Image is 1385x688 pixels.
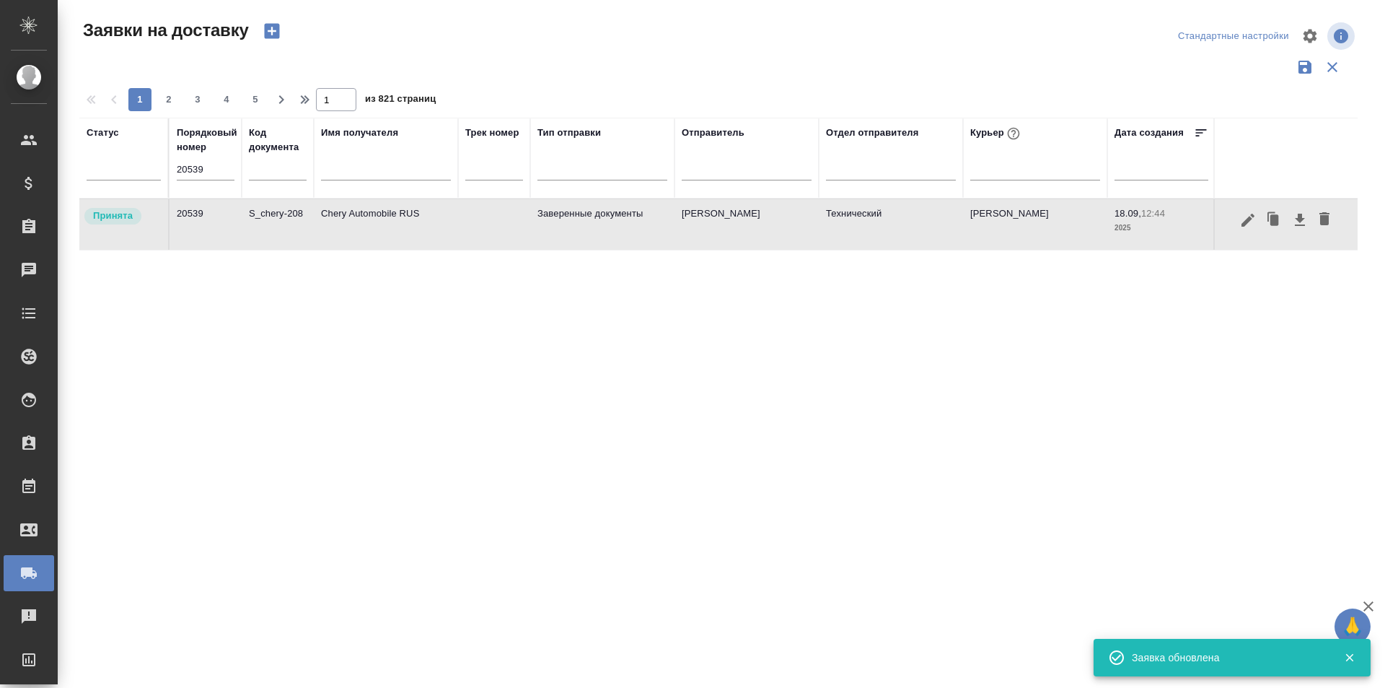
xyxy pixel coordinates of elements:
div: Порядковый номер [177,126,237,154]
div: split button [1174,25,1293,48]
button: 2 [157,88,180,111]
div: Отправитель [682,126,744,140]
button: Сохранить фильтры [1291,53,1319,81]
p: 2025 [1114,221,1208,235]
span: 4 [215,92,238,107]
span: из 821 страниц [365,90,436,111]
span: 2 [157,92,180,107]
td: Технический [819,199,963,250]
button: 5 [244,88,267,111]
td: [PERSON_NAME] [674,199,819,250]
span: Посмотреть информацию [1327,22,1358,50]
td: S_chery-208 [242,199,314,250]
div: Курьер [970,124,1023,143]
span: 🙏 [1340,611,1365,642]
button: 🙏 [1335,609,1371,645]
div: Код документа [249,126,307,154]
div: Дата создания [1114,126,1184,140]
div: Курьер назначен [83,206,161,226]
button: Редактировать [1236,206,1260,234]
td: Заверенные документы [530,199,674,250]
span: 5 [244,92,267,107]
span: 3 [186,92,209,107]
button: Создать [255,19,289,43]
button: Сбросить фильтры [1319,53,1346,81]
div: Заявка обновлена [1132,650,1322,665]
span: Настроить таблицу [1293,19,1327,53]
button: Закрыть [1335,651,1364,664]
td: Chery Automobile RUS [314,199,458,250]
button: Скачать [1288,206,1312,234]
p: 12:44 [1141,208,1165,219]
button: 4 [215,88,238,111]
span: Заявки на доставку [79,19,249,42]
p: 18.09, [1114,208,1141,219]
div: Статус [87,126,119,140]
button: Клонировать [1260,206,1288,234]
p: Принята [93,209,133,223]
button: Удалить [1312,206,1337,234]
div: Тип отправки [537,126,601,140]
td: [PERSON_NAME] [963,199,1107,250]
div: Имя получателя [321,126,398,140]
div: Трек номер [465,126,519,140]
button: 3 [186,88,209,111]
button: При выборе курьера статус заявки автоматически поменяется на «Принята» [1004,124,1023,143]
div: Отдел отправителя [826,126,918,140]
td: 20539 [170,199,242,250]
